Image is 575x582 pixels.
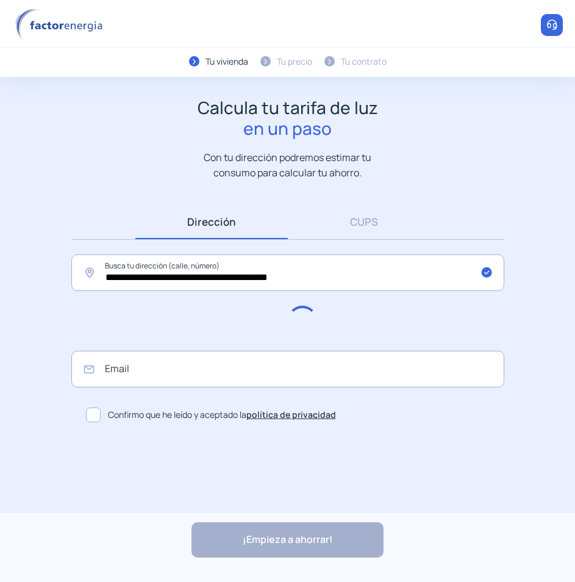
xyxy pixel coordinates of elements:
[205,55,248,68] div: Tu vivienda
[12,9,110,42] img: logo factor
[246,409,336,420] a: política de privacidad
[135,204,288,239] a: Dirección
[191,150,384,180] p: Con tu dirección podremos estimar tu consumo para calcular tu ahorro.
[277,55,312,68] div: Tu precio
[341,55,387,68] div: Tu contrato
[108,408,336,422] span: Confirmo que he leído y aceptado la
[288,204,440,239] a: CUPS
[546,19,558,31] img: llamar
[198,118,378,139] span: en un paso
[198,98,378,138] h1: Calcula tu tarifa de luz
